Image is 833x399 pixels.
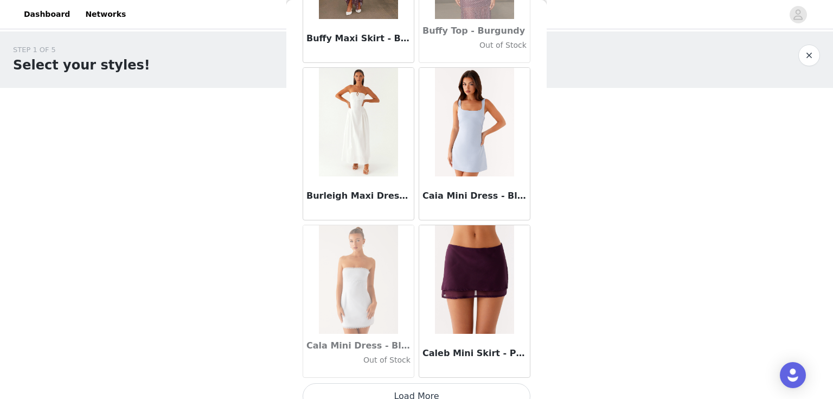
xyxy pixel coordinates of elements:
h3: Cala Mini Dress - Blue [306,339,411,352]
h3: Caleb Mini Skirt - Plum [422,347,527,360]
div: Open Intercom Messenger [780,362,806,388]
img: Caleb Mini Skirt - Plum [435,225,514,334]
h3: Burleigh Maxi Dress - Ivory [306,189,411,202]
h3: Caia Mini Dress - Blue [422,189,527,202]
h4: Out of Stock [422,40,527,51]
h3: Buffy Top - Burgundy [422,24,527,37]
a: Dashboard [17,2,76,27]
h1: Select your styles! [13,55,150,75]
a: Networks [79,2,132,27]
img: Caia Mini Dress - Blue [435,68,514,176]
div: STEP 1 OF 5 [13,45,150,55]
img: Cala Mini Dress - Blue [319,225,398,334]
h4: Out of Stock [306,354,411,366]
img: Burleigh Maxi Dress - Ivory [319,68,398,176]
div: avatar [793,6,803,23]
h3: Buffy Maxi Skirt - Burgundy [306,32,411,45]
